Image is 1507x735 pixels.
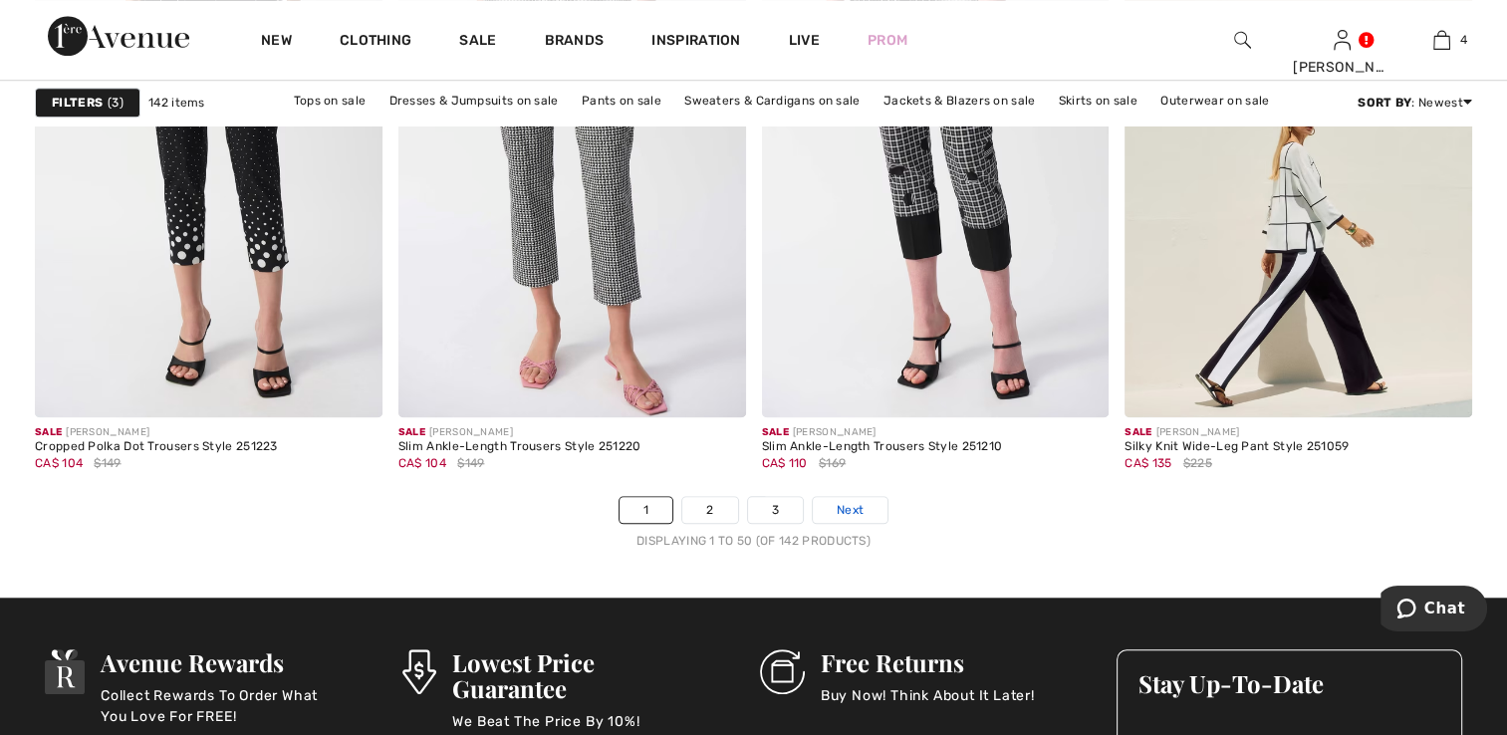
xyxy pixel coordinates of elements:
div: [PERSON_NAME] [35,425,278,440]
a: Prom [868,30,907,51]
p: Collect Rewards To Order What You Love For FREE! [101,685,344,725]
h3: Free Returns [821,649,1035,675]
span: Sale [1125,426,1151,438]
h3: Stay Up-To-Date [1137,670,1440,696]
a: Brands [545,32,605,53]
span: Next [837,501,864,519]
div: [PERSON_NAME] [1125,425,1349,440]
span: CA$ 110 [762,456,808,470]
div: Cropped Polka Dot Trousers Style 251223 [35,440,278,454]
a: Skirts on sale [1049,88,1147,114]
img: 1ère Avenue [48,16,189,56]
a: 2 [682,497,737,523]
span: 3 [108,94,124,112]
a: 3 [748,497,803,523]
span: CA$ 104 [398,456,446,470]
span: 142 items [148,94,205,112]
span: $225 [1183,454,1212,472]
span: CA$ 104 [35,456,83,470]
img: My Bag [1433,28,1450,52]
a: Dresses & Jumpsuits on sale [379,88,569,114]
h3: Lowest Price Guarantee [452,649,701,701]
div: Silky Knit Wide-Leg Pant Style 251059 [1125,440,1349,454]
a: 4 [1392,28,1490,52]
strong: Sort By [1358,96,1411,110]
span: Sale [762,426,789,438]
div: [PERSON_NAME] [1293,57,1390,78]
span: $169 [819,454,846,472]
div: Displaying 1 to 50 (of 142 products) [35,532,1472,550]
span: Inspiration [651,32,740,53]
strong: Filters [52,94,103,112]
div: : Newest [1358,94,1472,112]
a: 1 [620,497,672,523]
img: Avenue Rewards [45,649,85,694]
span: $149 [94,454,121,472]
iframe: Opens a widget where you can chat to one of our agents [1381,586,1487,635]
a: Sign In [1334,30,1351,49]
a: Sweaters & Cardigans on sale [674,88,870,114]
a: New [261,32,292,53]
a: Outerwear on sale [1150,88,1279,114]
div: [PERSON_NAME] [398,425,641,440]
a: Pants on sale [572,88,671,114]
img: My Info [1334,28,1351,52]
span: $149 [457,454,484,472]
nav: Page navigation [35,496,1472,550]
img: Lowest Price Guarantee [402,649,436,694]
span: Sale [398,426,425,438]
a: Live [789,30,820,51]
a: Clothing [340,32,411,53]
div: Slim Ankle-Length Trousers Style 251210 [762,440,1003,454]
a: Jackets & Blazers on sale [874,88,1046,114]
div: [PERSON_NAME] [762,425,1003,440]
span: Sale [35,426,62,438]
img: search the website [1234,28,1251,52]
p: Buy Now! Think About It Later! [821,685,1035,725]
span: 4 [1460,31,1467,49]
a: Tops on sale [284,88,377,114]
h3: Avenue Rewards [101,649,344,675]
span: CA$ 135 [1125,456,1171,470]
a: Next [813,497,887,523]
a: Sale [459,32,496,53]
img: Free Returns [760,649,805,694]
div: Slim Ankle-Length Trousers Style 251220 [398,440,641,454]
